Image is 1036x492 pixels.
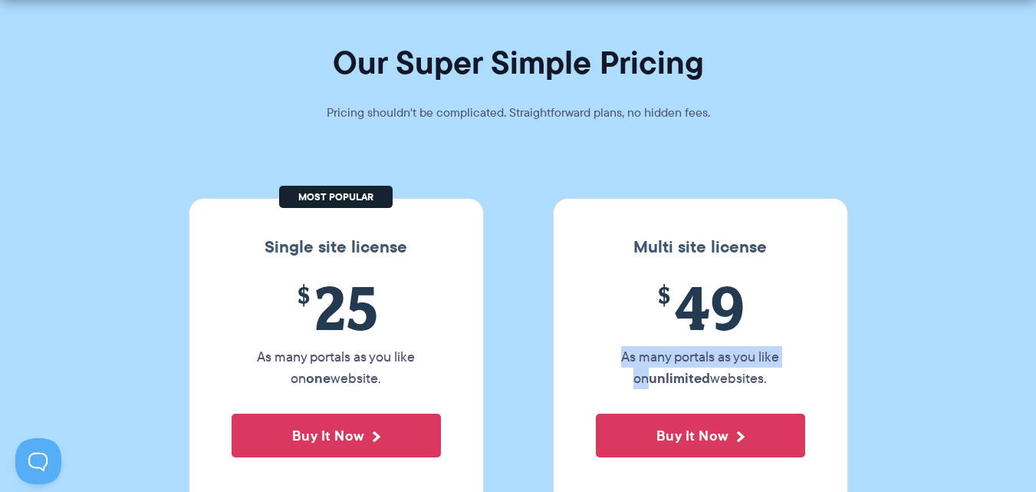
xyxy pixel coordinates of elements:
p: As many portals as you like on websites. [596,346,805,389]
h3: Multi site license [569,237,832,257]
h3: Single site license [205,237,468,257]
p: Pricing shouldn't be complicated. Straightforward plans, no hidden fees. [288,102,748,124]
iframe: Toggle Customer Support [15,438,61,484]
strong: unlimited [649,368,710,388]
p: As many portals as you like on website. [232,346,441,389]
strong: one [306,368,331,388]
button: Buy It Now [232,414,441,457]
button: Buy It Now [596,414,805,457]
span: 25 [232,272,441,342]
span: 49 [596,272,805,342]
